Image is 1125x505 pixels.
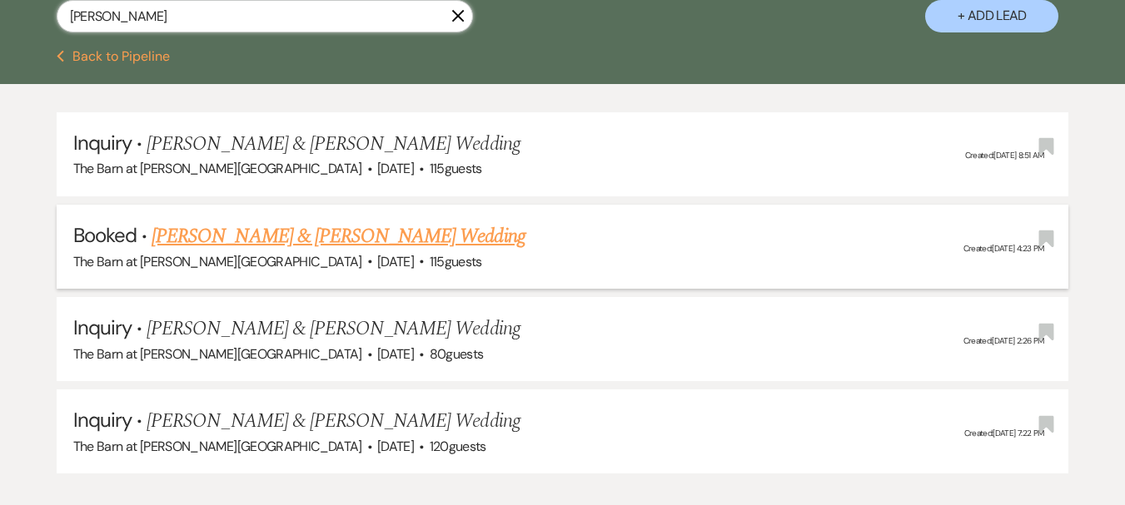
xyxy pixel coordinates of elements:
[963,335,1044,346] span: Created: [DATE] 2:26 PM
[73,438,362,455] span: The Barn at [PERSON_NAME][GEOGRAPHIC_DATA]
[377,438,414,455] span: [DATE]
[73,314,132,340] span: Inquiry
[73,253,362,270] span: The Barn at [PERSON_NAME][GEOGRAPHIC_DATA]
[430,253,482,270] span: 115 guests
[73,160,362,177] span: The Barn at [PERSON_NAME][GEOGRAPHIC_DATA]
[963,243,1044,254] span: Created: [DATE] 4:23 PM
[377,345,414,363] span: [DATE]
[73,222,137,248] span: Booked
[73,345,362,363] span: The Barn at [PERSON_NAME][GEOGRAPHIC_DATA]
[73,130,132,156] span: Inquiry
[73,407,132,433] span: Inquiry
[377,253,414,270] span: [DATE]
[430,345,484,363] span: 80 guests
[377,160,414,177] span: [DATE]
[147,129,520,159] span: [PERSON_NAME] & [PERSON_NAME] Wedding
[147,406,520,436] span: [PERSON_NAME] & [PERSON_NAME] Wedding
[965,151,1044,161] span: Created: [DATE] 8:51 AM
[430,438,486,455] span: 120 guests
[147,314,520,344] span: [PERSON_NAME] & [PERSON_NAME] Wedding
[152,221,525,251] a: [PERSON_NAME] & [PERSON_NAME] Wedding
[430,160,482,177] span: 115 guests
[964,428,1044,438] span: Created: [DATE] 7:22 PM
[57,50,171,63] button: Back to Pipeline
